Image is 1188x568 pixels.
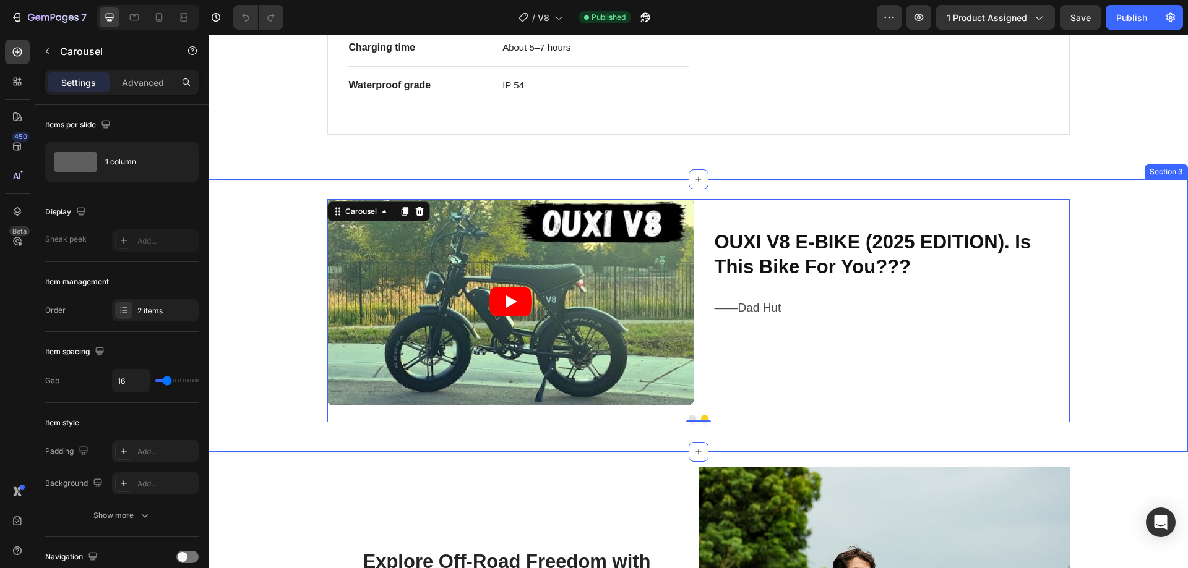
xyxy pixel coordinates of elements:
div: 450 [12,132,30,142]
input: Auto [113,370,150,392]
span: Published [592,12,626,23]
p: ——Dad Hut [506,263,860,284]
div: Section 3 [939,132,977,143]
p: 7 [81,10,87,25]
div: Show more [93,509,151,522]
div: Display [45,204,88,221]
button: Play [281,252,323,282]
span: / [532,11,535,24]
div: Order [45,305,66,316]
button: Dot [480,380,488,388]
button: 7 [5,5,92,30]
div: 1 column [105,148,181,176]
div: Publish [1116,11,1147,24]
div: Beta [9,226,30,236]
div: Item style [45,417,79,428]
div: Open Intercom Messenger [1146,507,1176,537]
span: Save [1070,12,1091,23]
div: Background [45,475,105,492]
button: Show more [45,504,199,527]
div: Item management [45,276,109,287]
button: Dot [493,380,500,388]
p: Settings [61,76,96,89]
button: Publish [1106,5,1158,30]
div: Item spacing [45,344,107,360]
span: V8 [538,11,549,24]
h2: Explore Off-Road Freedom with Confidence [153,514,455,562]
div: Navigation [45,549,100,566]
button: 1 product assigned [936,5,1055,30]
p: Advanced [122,76,164,89]
div: Undo/Redo [233,5,283,30]
iframe: Design area [209,35,1188,568]
span: IP 54 [294,45,316,56]
span: 1 product assigned [947,11,1027,24]
button: Save [1060,5,1101,30]
div: Carousel [134,171,171,182]
div: Items per slide [45,117,113,134]
p: Carousel [60,44,165,59]
div: Sneak peek [45,234,87,245]
div: Add... [137,478,196,490]
strong: OUXI V8 E-BIKE (2025 EDITION). Is This Bike For You??? [506,197,823,243]
div: Padding [45,443,91,460]
div: 2 items [137,305,196,316]
div: Gap [45,375,59,386]
div: Add... [137,446,196,457]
